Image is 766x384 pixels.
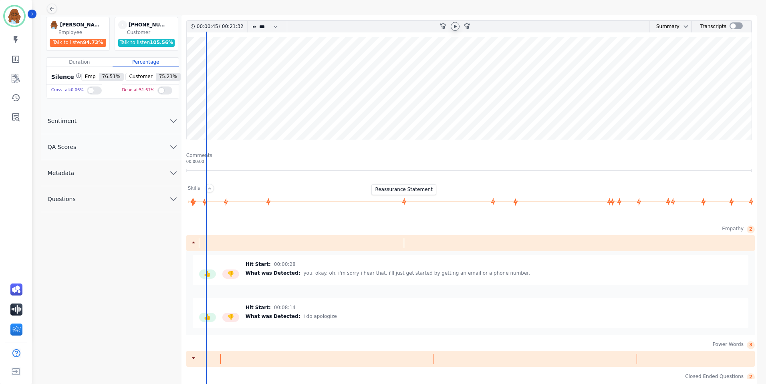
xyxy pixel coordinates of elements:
span: 76.51 % [99,73,124,80]
span: - [118,20,127,29]
div: Comments [186,152,752,159]
button: 👍 [199,313,216,322]
div: 00:21:32 [220,21,242,32]
svg: chevron down [683,23,689,30]
div: 00:00:00 [186,159,752,165]
span: Questions [41,195,82,203]
div: Talk to listen [118,39,175,47]
button: QA Scores chevron down [41,134,181,160]
div: Customer [127,29,176,36]
div: 2 [747,373,755,381]
div: Employee [58,29,108,36]
img: Bordered avatar [5,6,24,26]
div: Silence [50,73,81,81]
button: Metadata chevron down [41,160,181,186]
span: Customer [126,73,155,80]
div: [PHONE_NUMBER] [129,20,169,29]
div: Percentage [113,58,179,66]
button: 👎 [222,269,239,279]
span: 00:08:14 [274,304,296,311]
div: Summary [650,21,679,32]
span: 75.21 % [156,73,181,80]
div: Cross talk 0.06 % [51,84,84,96]
div: Closed Ended Questions [186,373,755,381]
span: you. okay. oh, i'm sorry i hear that. i'll just get started by getting an email or a phone number. [303,270,530,276]
div: Skills [188,185,200,193]
button: 👎 [222,313,239,322]
div: What was Detected: [246,313,337,320]
button: 👍 [199,269,216,279]
div: Empathy [186,225,755,233]
div: 3 [747,341,755,349]
span: Emp [82,73,99,80]
div: Duration [46,58,113,66]
div: Hit Start: [246,304,337,311]
div: / [197,21,246,32]
svg: chevron down [169,116,178,126]
div: Power Words [186,341,755,349]
span: Sentiment [41,117,83,125]
div: Dead air 51.61 % [122,84,155,96]
div: Talk to listen [50,39,107,47]
button: Sentiment chevron down [41,108,181,134]
button: Questions chevron down [41,186,181,212]
div: Transcripts [700,21,726,32]
span: Metadata [41,169,81,177]
svg: chevron down [169,168,178,178]
span: 00:00:28 [274,261,296,267]
svg: chevron down [169,142,178,152]
div: Reassurance Statement [375,186,432,193]
div: Hit Start: [246,261,530,267]
div: What was Detected: [246,270,530,276]
div: [PERSON_NAME] [60,20,100,29]
span: QA Scores [41,143,83,151]
span: 105.56 % [150,40,173,45]
div: 00:00:45 [197,21,219,32]
svg: chevron down [169,194,178,204]
button: chevron down [679,23,689,30]
span: i do apologize [303,313,337,320]
div: 2 [747,225,755,233]
span: 94.73 % [83,40,103,45]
